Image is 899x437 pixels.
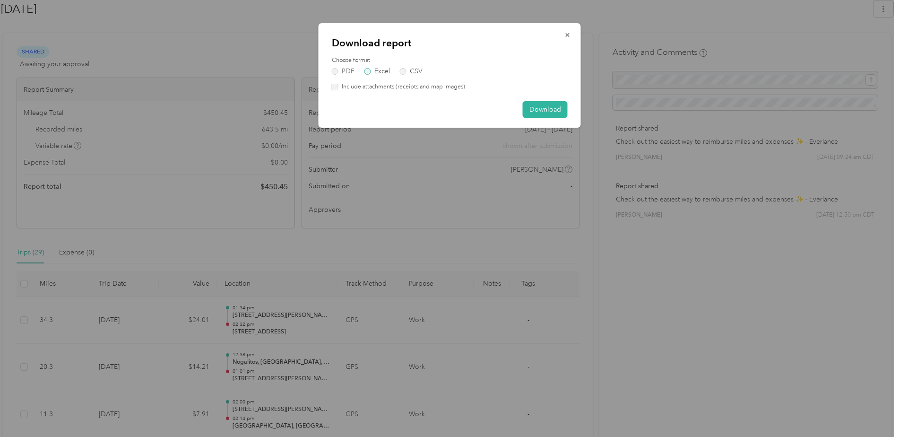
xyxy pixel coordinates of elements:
[332,56,568,65] label: Choose format
[523,101,568,118] button: Download
[400,68,423,75] label: CSV
[332,68,354,75] label: PDF
[332,36,568,50] p: Download report
[364,68,390,75] label: Excel
[338,83,465,91] label: Include attachments (receipts and map images)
